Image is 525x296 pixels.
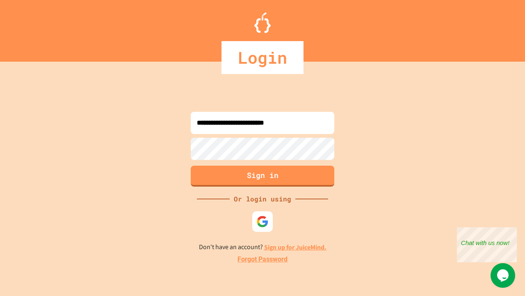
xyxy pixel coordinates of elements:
iframe: chat widget [491,263,517,288]
button: Sign in [191,166,334,187]
a: Forgot Password [237,254,288,264]
img: Logo.svg [254,12,271,33]
iframe: chat widget [457,227,517,262]
a: Sign up for JuiceMind. [264,243,326,252]
div: Login [221,41,304,74]
img: google-icon.svg [256,215,269,228]
div: Or login using [230,194,295,204]
p: Don't have an account? [199,242,326,252]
